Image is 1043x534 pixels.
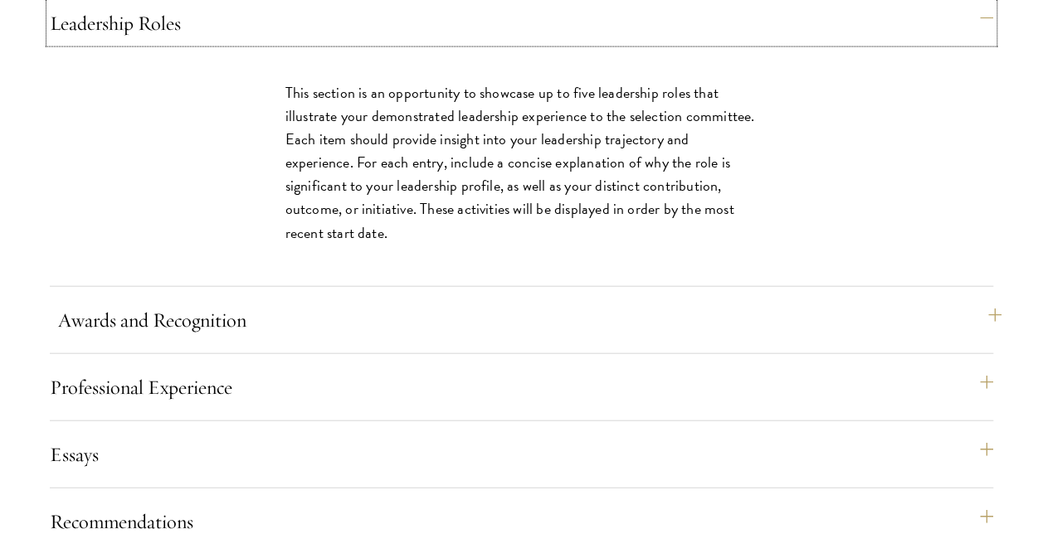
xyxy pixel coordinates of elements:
p: This section is an opportunity to showcase up to five leadership roles that illustrate your demon... [285,81,758,245]
button: Leadership Roles [50,3,993,43]
button: Awards and Recognition [58,300,1002,340]
button: Professional Experience [50,367,993,407]
button: Essays [50,434,993,474]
